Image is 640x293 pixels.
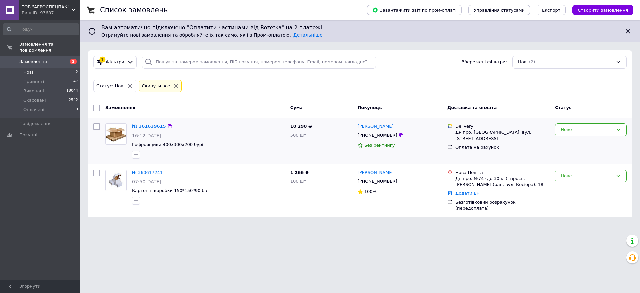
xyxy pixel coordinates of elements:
span: Управління статусами [474,8,525,13]
div: [PHONE_NUMBER] [356,177,399,186]
div: Delivery [455,123,550,129]
div: Нове [561,173,613,180]
span: (2) [529,59,535,64]
span: 1 266 ₴ [290,170,309,175]
button: Завантажити звіт по пром-оплаті [367,5,462,15]
a: [PERSON_NAME] [358,170,394,176]
img: Фото товару [106,124,126,144]
div: 1 [99,57,105,63]
span: 2542 [69,97,78,103]
a: № 360617241 [132,170,163,175]
span: Вам автоматично підключено "Оплатити частинами від Rozetka" на 2 платежі. [101,24,619,32]
span: Створити замовлення [578,8,628,13]
span: Оплачені [23,107,44,113]
span: Прийняті [23,79,44,85]
span: Скасовані [23,97,46,103]
span: 07:50[DATE] [132,179,161,184]
a: Додати ЕН [455,191,480,196]
span: Покупці [19,132,37,138]
span: Виконані [23,88,44,94]
a: Гофроящики 400х300х200 бурі [132,142,203,147]
span: 16:12[DATE] [132,133,161,138]
div: Ваш ID: 93687 [22,10,80,16]
span: Отримуйте нові замовлення та обробляйте їх так само, як і з Пром-оплатою. [101,32,323,38]
button: Управління статусами [468,5,530,15]
span: Cума [290,105,303,110]
div: Статус: Нові [95,83,126,90]
span: Нові [518,59,528,65]
div: Cкинути все [141,83,172,90]
span: Замовлення [19,59,47,65]
input: Пошук [3,23,79,35]
a: Фото товару [105,170,127,191]
a: Картонні коробки 150*150*90 білі [132,188,210,193]
span: Фільтри [106,59,124,65]
input: Пошук за номером замовлення, ПІБ покупця, номером телефону, Email, номером накладної [142,56,376,69]
button: Експорт [537,5,566,15]
a: Фото товару [105,123,127,145]
div: Безготівковий розрахунок (передоплата) [455,199,550,211]
span: Замовлення [105,105,135,110]
span: 18044 [66,88,78,94]
a: Детальніше [293,32,323,38]
span: 0 [76,107,78,113]
span: Експорт [542,8,561,13]
div: Дніпро, №74 (до 30 кг): просп. [PERSON_NAME] (ран. вул. Косіора), 18 [455,176,550,188]
div: Оплата на рахунок [455,144,550,150]
span: Статус [555,105,572,110]
span: Покупець [358,105,382,110]
span: 100 шт. [290,179,308,184]
div: Дніпро, [GEOGRAPHIC_DATA], вул. [STREET_ADDRESS] [455,129,550,141]
span: 47 [73,79,78,85]
div: [PHONE_NUMBER] [356,131,399,140]
span: 2 [76,69,78,75]
span: Доставка та оплата [447,105,497,110]
span: Повідомлення [19,121,52,127]
span: Замовлення та повідомлення [19,41,80,53]
span: Нові [23,69,33,75]
a: № 361639615 [132,124,166,129]
div: Нове [561,126,613,133]
span: Без рейтингу [364,143,395,148]
span: 100% [364,189,377,194]
a: [PERSON_NAME] [358,123,394,130]
div: Нова Пошта [455,170,550,176]
h1: Список замовлень [100,6,168,14]
span: Завантажити звіт по пром-оплаті [372,7,456,13]
span: ТОВ "АГРОСПЕЦПАК" [22,4,72,10]
img: Фото товару [106,170,126,191]
span: 10 290 ₴ [290,124,312,129]
span: Збережені фільтри: [462,59,507,65]
a: Створити замовлення [566,7,633,12]
button: Створити замовлення [572,5,633,15]
span: 500 шт. [290,133,308,138]
span: 2 [70,59,77,64]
